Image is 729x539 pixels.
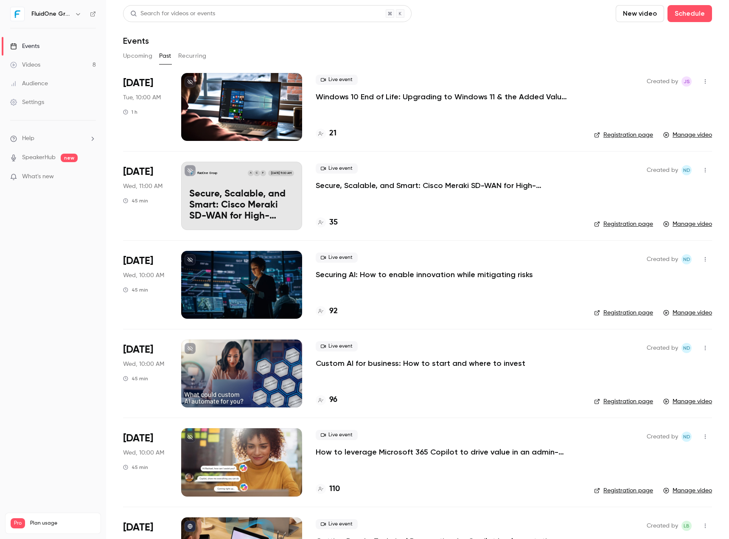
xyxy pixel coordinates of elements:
span: Created by [647,165,678,175]
div: Jun 18 Wed, 10:00 AM (Europe/London) [123,251,168,319]
div: 45 min [123,375,148,382]
a: Manage video [663,220,712,228]
div: C [253,170,260,177]
div: 45 min [123,197,148,204]
a: Registration page [594,486,653,495]
span: Natalya Davies [681,165,692,175]
div: 45 min [123,464,148,471]
a: Manage video [663,131,712,139]
span: Natalya Davies [681,343,692,353]
span: ND [683,254,690,264]
h6: FluidOne Group [31,10,71,18]
a: Windows 10 End of Life: Upgrading to Windows 11 & the Added Value of Business Premium [316,92,570,102]
span: [DATE] [123,521,153,534]
span: [DATE] [123,76,153,90]
div: Sep 9 Tue, 10:00 AM (Europe/London) [123,73,168,141]
div: 1 h [123,109,137,115]
span: Josh Slinger [681,76,692,87]
h4: 35 [329,217,338,228]
a: Registration page [594,309,653,317]
span: Created by [647,343,678,353]
button: New video [616,5,664,22]
span: Luke Beresford-Ward [681,521,692,531]
a: Custom AI for business: How to start and where to invest [316,358,525,368]
div: Audience [10,79,48,88]
div: 45 min [123,286,148,293]
span: ND [683,343,690,353]
a: 21 [316,128,336,139]
h4: 110 [329,483,340,495]
h4: 96 [329,394,337,406]
span: Live event [316,430,358,440]
span: Natalya Davies [681,254,692,264]
h1: Events [123,36,149,46]
span: Created by [647,76,678,87]
button: Schedule [667,5,712,22]
div: A [247,170,254,177]
span: Live event [316,341,358,351]
li: help-dropdown-opener [10,134,96,143]
a: SpeakerHub [22,153,56,162]
a: Manage video [663,309,712,317]
span: JS [684,76,690,87]
iframe: Noticeable Trigger [86,173,96,181]
div: Search for videos or events [130,9,215,18]
span: [DATE] [123,432,153,445]
a: How to leverage Microsoft 365 Copilot to drive value in an admin-heavy world [316,447,570,457]
span: Created by [647,521,678,531]
h4: 92 [329,306,338,317]
div: Jul 9 Wed, 11:00 AM (Europe/London) [123,162,168,230]
span: Live event [316,75,358,85]
div: Events [10,42,39,51]
span: [DATE] [123,343,153,357]
span: Wed, 10:00 AM [123,271,164,280]
a: 96 [316,394,337,406]
div: Videos [10,61,40,69]
button: Past [159,49,171,63]
span: new [61,154,78,162]
span: Pro [11,518,25,528]
span: LB [684,521,690,531]
a: Registration page [594,220,653,228]
span: Created by [647,254,678,264]
a: Manage video [663,486,712,495]
span: [DATE] [123,254,153,268]
a: Securing AI: How to enable innovation while mitigating risks [316,269,533,280]
span: Wed, 10:00 AM [123,449,164,457]
span: Tue, 10:00 AM [123,93,161,102]
span: Live event [316,163,358,174]
div: Settings [10,98,44,107]
div: P [260,170,266,177]
div: Apr 23 Wed, 10:00 AM (Europe/London) [123,428,168,496]
span: Help [22,134,34,143]
span: ND [683,165,690,175]
a: 35 [316,217,338,228]
a: Registration page [594,131,653,139]
a: Secure, Scalable, and Smart: Cisco Meraki SD-WAN for High-Performance EnterprisesFluidOne GroupPC... [181,162,302,230]
span: What's new [22,172,54,181]
span: ND [683,432,690,442]
span: [DATE] 11:00 AM [268,170,294,176]
a: Registration page [594,397,653,406]
h4: 21 [329,128,336,139]
p: FluidOne Group [197,171,217,175]
button: Recurring [178,49,207,63]
p: Secure, Scalable, and Smart: Cisco Meraki SD-WAN for High-Performance Enterprises [189,189,294,222]
span: Plan usage [30,520,95,527]
a: 92 [316,306,338,317]
span: Live event [316,519,358,529]
span: [DATE] [123,165,153,179]
span: Wed, 11:00 AM [123,182,163,191]
span: Wed, 10:00 AM [123,360,164,368]
span: Created by [647,432,678,442]
div: May 7 Wed, 10:00 AM (Europe/London) [123,340,168,407]
span: Natalya Davies [681,432,692,442]
a: Secure, Scalable, and Smart: Cisco Meraki SD-WAN for High-Performance Enterprises [316,180,570,191]
span: Live event [316,253,358,263]
a: 110 [316,483,340,495]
